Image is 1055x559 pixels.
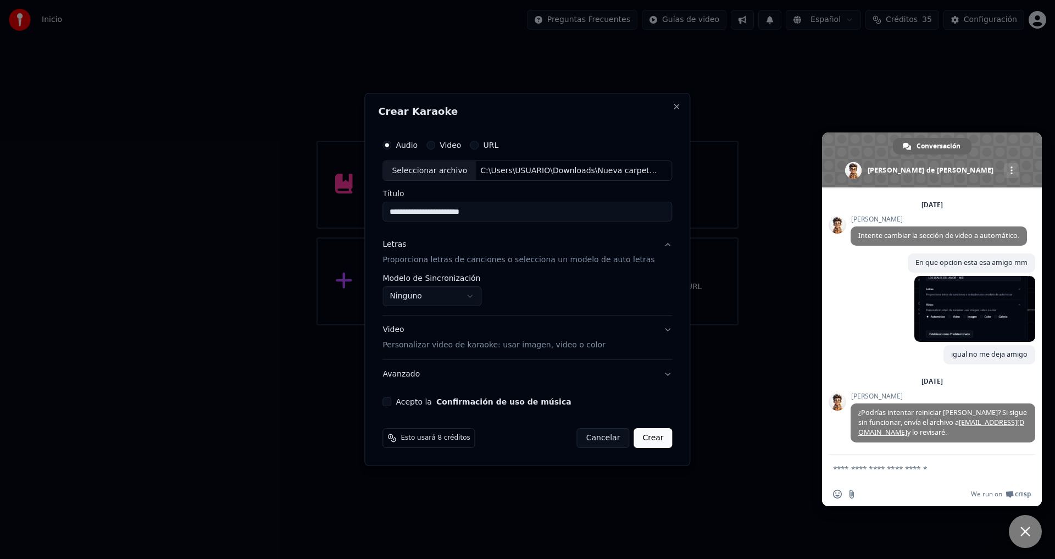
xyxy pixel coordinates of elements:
[382,240,406,251] div: Letras
[440,141,461,149] label: Video
[382,275,481,283] label: Modelo de Sincronización
[382,316,672,360] button: VideoPersonalizar video de karaoke: usar imagen, video o color
[382,325,605,351] div: Video
[382,275,672,316] div: LetrasProporciona letras de canciones o selecciona un modelo de auto letras
[401,434,470,442] span: Esto usará 8 créditos
[382,340,605,351] p: Personalizar video de karaoke: usar imagen, video o color
[483,141,498,149] label: URL
[436,398,571,406] button: Acepto la
[917,138,960,154] span: Conversación
[396,141,418,149] label: Audio
[378,107,676,117] h2: Crear Karaoke
[476,165,663,176] div: C:\Users\USUARIO\Downloads\Nueva carpeta (2)\LOS LEALES DEL AMOR - MIX.mp3
[382,360,672,389] button: Avanzado
[893,138,971,154] a: Conversación
[383,161,476,181] div: Seleccionar archivo
[382,231,672,275] button: LetrasProporciona letras de canciones o selecciona un modelo de auto letras
[577,428,630,448] button: Cancelar
[382,255,654,266] p: Proporciona letras de canciones o selecciona un modelo de auto letras
[396,398,571,406] label: Acepto la
[634,428,672,448] button: Crear
[382,190,672,198] label: Título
